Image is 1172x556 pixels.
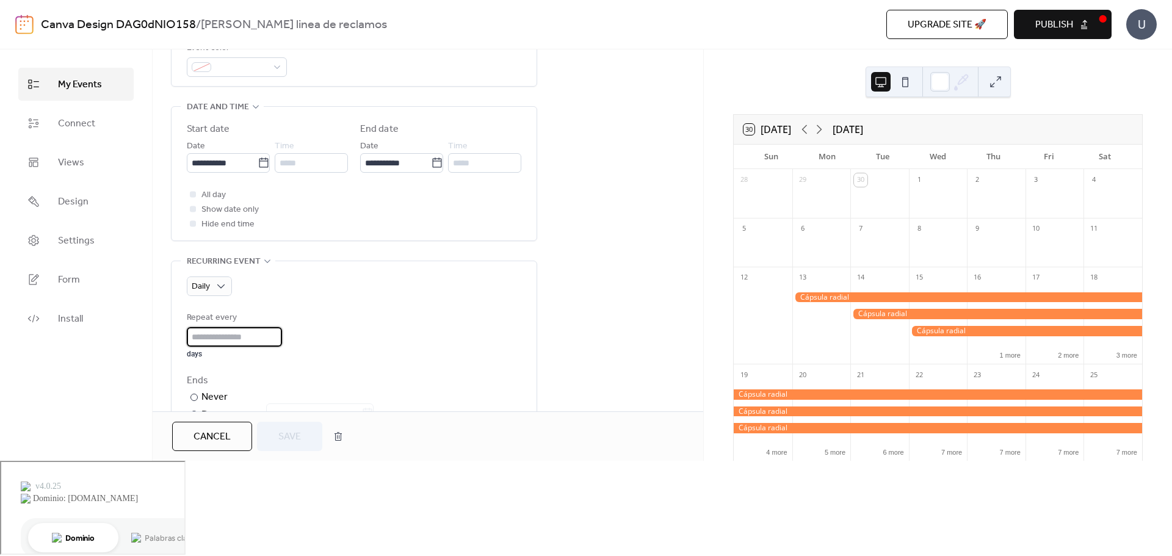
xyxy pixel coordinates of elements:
[734,406,1142,417] div: Cápsula radial
[58,234,95,248] span: Settings
[1087,368,1101,381] div: 25
[20,20,29,29] img: logo_orange.svg
[1035,18,1073,32] span: Publish
[187,41,284,56] div: Event color
[15,15,34,34] img: logo
[275,139,294,154] span: Time
[143,72,194,80] div: Palabras clave
[854,368,867,381] div: 21
[796,222,809,236] div: 6
[58,273,80,287] span: Form
[187,139,205,154] span: Date
[130,71,140,81] img: tab_keywords_by_traffic_grey.svg
[1087,173,1101,187] div: 4
[201,203,259,217] span: Show date only
[1029,368,1043,381] div: 24
[1021,145,1077,169] div: Fri
[995,446,1025,457] button: 7 more
[854,271,867,284] div: 14
[448,139,468,154] span: Time
[187,374,519,388] div: Ends
[850,309,1142,319] div: Cápsula radial
[936,446,967,457] button: 7 more
[58,78,102,92] span: My Events
[201,390,228,405] div: Never
[32,32,137,42] div: Dominio: [DOMAIN_NAME]
[34,20,60,29] div: v 4.0.25
[58,156,84,170] span: Views
[908,18,986,32] span: Upgrade site 🚀
[796,271,809,284] div: 13
[196,13,201,37] b: /
[18,185,134,218] a: Design
[796,368,809,381] div: 20
[739,121,795,138] button: 30[DATE]
[360,122,399,137] div: End date
[878,446,908,457] button: 6 more
[913,368,926,381] div: 22
[51,71,60,81] img: tab_domain_overview_orange.svg
[18,263,134,296] a: Form
[1112,446,1142,457] button: 7 more
[1087,271,1101,284] div: 18
[854,222,867,236] div: 7
[737,173,751,187] div: 28
[737,368,751,381] div: 19
[360,139,378,154] span: Date
[1112,349,1142,359] button: 3 more
[833,122,863,137] div: [DATE]
[187,100,249,115] span: Date and time
[792,292,1142,303] div: Cápsula radial
[854,173,867,187] div: 30
[799,145,855,169] div: Mon
[855,145,910,169] div: Tue
[913,222,926,236] div: 8
[187,349,282,359] div: days
[761,446,792,457] button: 4 more
[18,224,134,257] a: Settings
[743,145,799,169] div: Sun
[1087,222,1101,236] div: 11
[971,271,984,284] div: 16
[1077,145,1132,169] div: Sat
[1126,9,1157,40] div: U
[1014,10,1112,39] button: Publish
[995,349,1025,359] button: 1 more
[886,10,1008,39] button: Upgrade site 🚀
[1029,173,1043,187] div: 3
[913,271,926,284] div: 15
[201,13,387,37] b: [PERSON_NAME] linea de reclamos
[201,407,374,423] div: Date
[1053,446,1083,457] button: 7 more
[971,222,984,236] div: 9
[18,302,134,335] a: Install
[192,278,210,295] span: Daily
[187,255,261,269] span: Recurring event
[1029,271,1043,284] div: 17
[913,173,926,187] div: 1
[909,326,1142,336] div: Cápsula radial
[1053,349,1083,359] button: 2 more
[910,145,966,169] div: Wed
[820,446,850,457] button: 5 more
[58,117,95,131] span: Connect
[201,217,255,232] span: Hide end time
[194,430,231,444] span: Cancel
[187,122,230,137] div: Start date
[58,195,89,209] span: Design
[58,312,83,327] span: Install
[734,389,1142,400] div: Cápsula radial
[971,173,984,187] div: 2
[18,107,134,140] a: Connect
[737,271,751,284] div: 12
[172,422,252,451] button: Cancel
[201,188,226,203] span: All day
[41,13,196,37] a: Canva Design DAG0dNIO158
[187,311,280,325] div: Repeat every
[18,68,134,101] a: My Events
[737,222,751,236] div: 5
[20,32,29,42] img: website_grey.svg
[1029,222,1043,236] div: 10
[966,145,1021,169] div: Thu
